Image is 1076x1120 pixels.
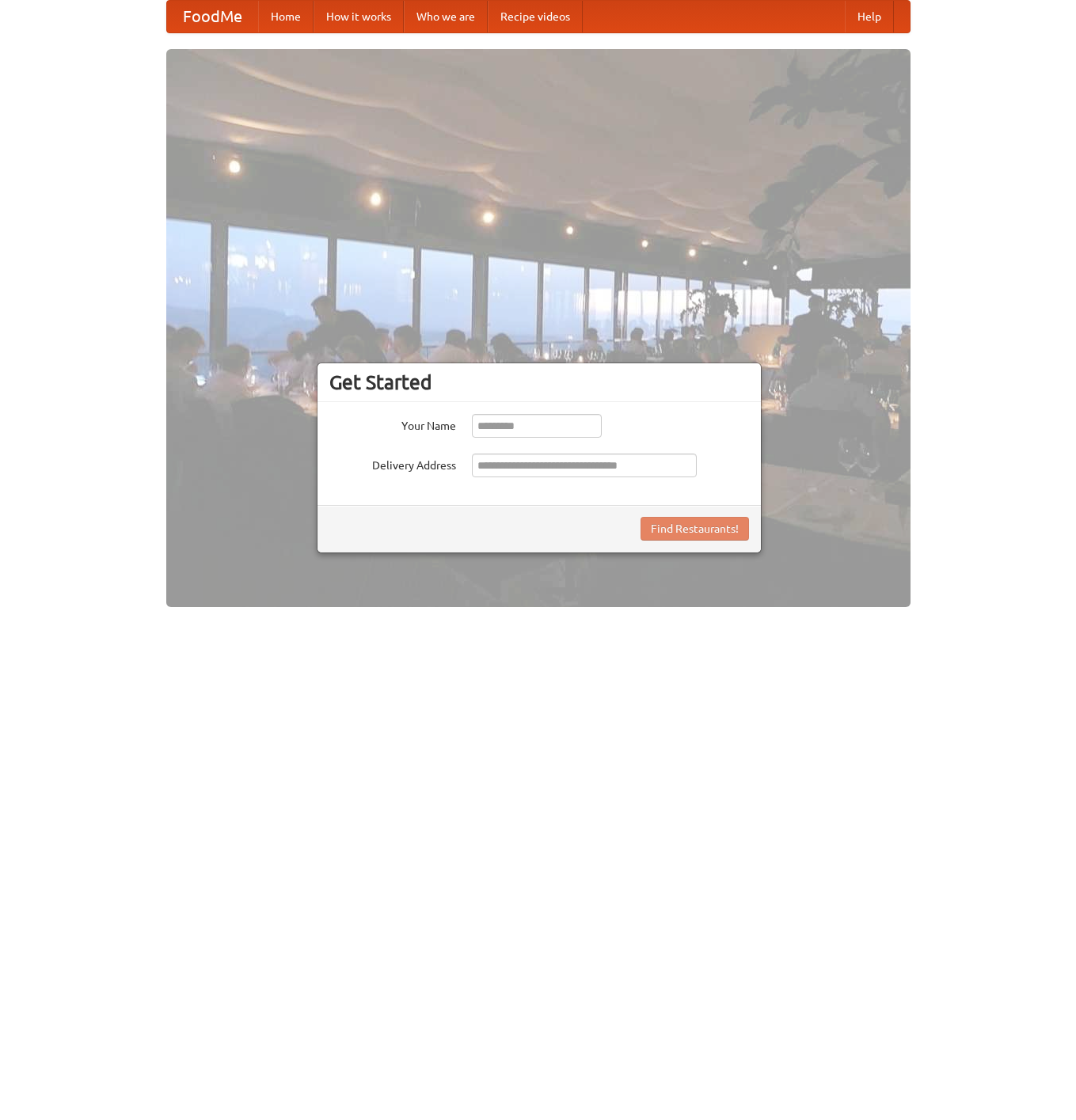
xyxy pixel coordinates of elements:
[329,454,456,473] label: Delivery Address
[488,1,583,32] a: Recipe videos
[258,1,314,32] a: Home
[845,1,894,32] a: Help
[329,414,456,434] label: Your Name
[404,1,488,32] a: Who we are
[641,517,749,541] button: Find Restaurants!
[167,1,258,32] a: FoodMe
[329,370,749,394] h3: Get Started
[314,1,404,32] a: How it works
